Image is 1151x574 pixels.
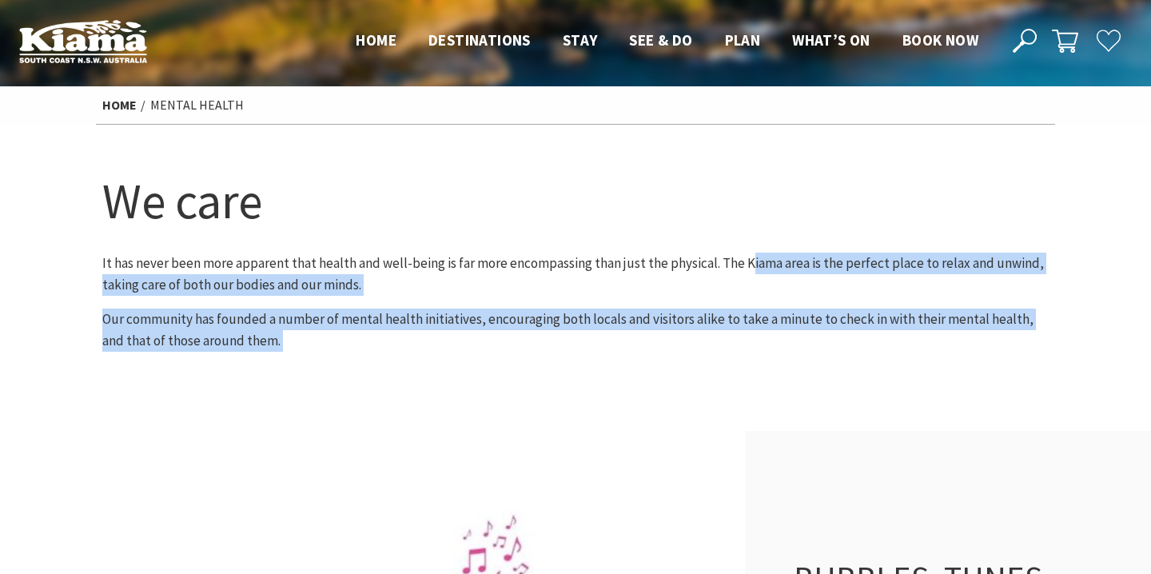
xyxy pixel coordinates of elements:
p: Our community has founded a number of mental health initiatives, encouraging both locals and visi... [102,309,1049,352]
nav: Main Menu [340,28,994,54]
p: It has never been more apparent that health and well-being is far more encompassing than just the... [102,253,1049,296]
li: Mental Health [150,95,244,116]
span: Home [356,30,396,50]
img: Kiama Logo [19,19,147,63]
span: Plan [725,30,761,50]
a: Home [102,97,137,114]
span: Destinations [428,30,531,50]
h1: We care [102,169,1049,233]
span: Book now [902,30,978,50]
span: Stay [563,30,598,50]
span: See & Do [629,30,692,50]
span: What’s On [792,30,870,50]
